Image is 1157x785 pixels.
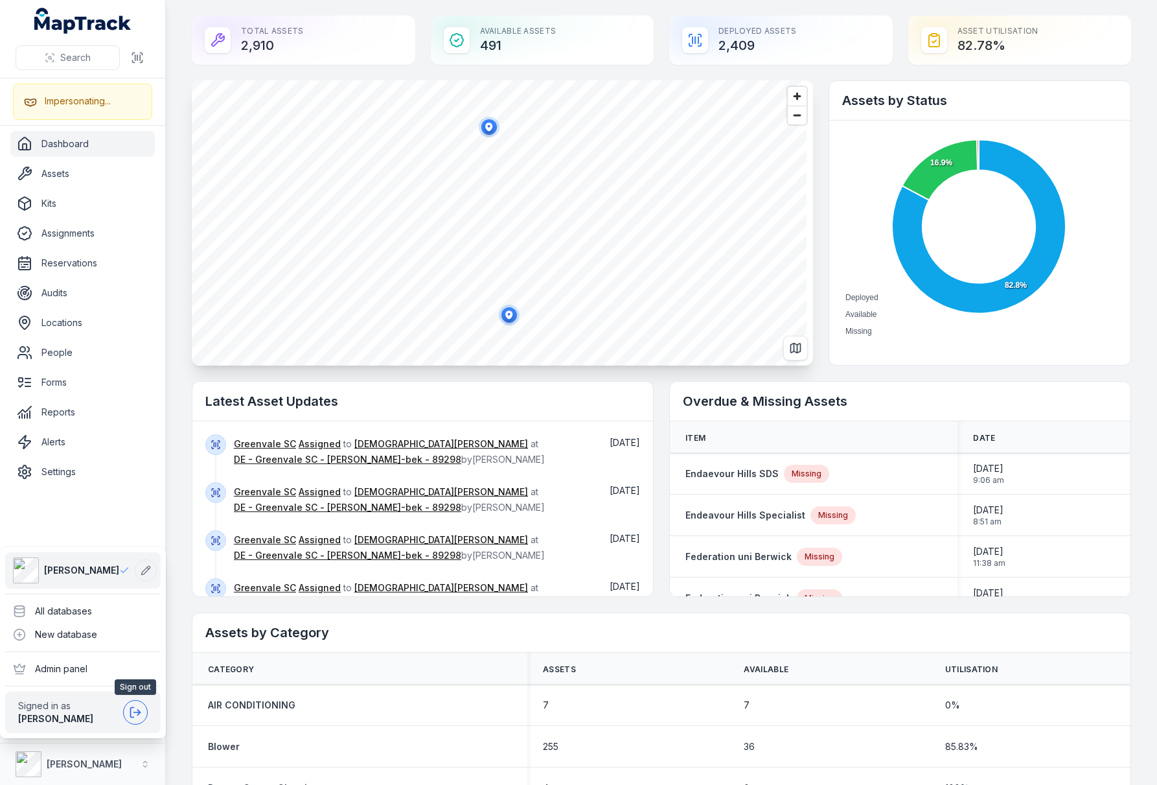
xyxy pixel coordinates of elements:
span: [PERSON_NAME] [44,564,119,577]
div: New database [5,623,161,646]
span: Sign out [115,679,156,695]
div: Admin panel [5,657,161,681]
strong: [PERSON_NAME] [18,713,93,724]
strong: [PERSON_NAME] [47,758,122,769]
span: Signed in as [18,699,118,712]
div: All databases [5,600,161,623]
